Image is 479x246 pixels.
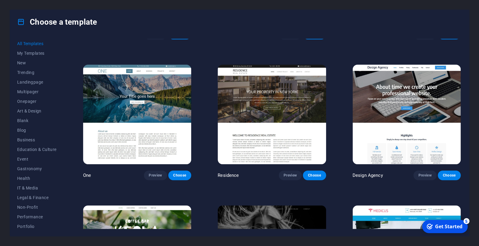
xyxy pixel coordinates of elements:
button: Event [17,154,57,164]
button: Business [17,135,57,145]
p: One [83,172,91,178]
span: All Templates [17,41,57,46]
span: New [17,60,57,65]
button: Preview [279,171,302,180]
button: Blank [17,116,57,125]
img: Residence [218,65,326,164]
button: Preview [144,171,167,180]
span: Non-Profit [17,205,57,210]
button: IT & Media [17,183,57,193]
button: Blog [17,125,57,135]
span: Landingpage [17,80,57,85]
button: Preview [413,171,436,180]
button: Gastronomy [17,164,57,174]
button: Landingpage [17,77,57,87]
span: IT & Media [17,186,57,190]
div: Get Started [15,6,42,12]
span: Gastronomy [17,166,57,171]
span: Blog [17,128,57,133]
span: Event [17,157,57,161]
span: Trending [17,70,57,75]
p: Residence [218,172,239,178]
button: My Templates [17,48,57,58]
span: Preview [418,173,431,178]
span: Choose [308,173,321,178]
h4: Choose a template [17,17,97,27]
span: Choose [173,173,186,178]
img: Design Agency [353,65,461,164]
span: Preview [149,173,162,178]
button: Non-Profit [17,202,57,212]
img: One [83,65,191,164]
span: Onepager [17,99,57,104]
div: Get Started 5 items remaining, 0% complete [2,2,47,16]
span: Portfolio [17,224,57,229]
span: Blank [17,118,57,123]
button: Legal & Finance [17,193,57,202]
span: Legal & Finance [17,195,57,200]
button: Education & Culture [17,145,57,154]
button: Choose [438,171,461,180]
span: Preview [284,173,297,178]
button: Performance [17,212,57,222]
span: Performance [17,214,57,219]
button: Health [17,174,57,183]
span: Art & Design [17,109,57,113]
button: New [17,58,57,68]
span: Choose [443,173,456,178]
p: Design Agency [353,172,383,178]
span: Business [17,137,57,142]
div: 5 [43,1,49,7]
span: Health [17,176,57,181]
button: Art & Design [17,106,57,116]
button: Onepager [17,97,57,106]
button: Trending [17,68,57,77]
span: My Templates [17,51,57,56]
button: Choose [168,171,191,180]
span: Education & Culture [17,147,57,152]
button: All Templates [17,39,57,48]
button: Choose [303,171,326,180]
button: Multipager [17,87,57,97]
span: Multipager [17,89,57,94]
button: Portfolio [17,222,57,231]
